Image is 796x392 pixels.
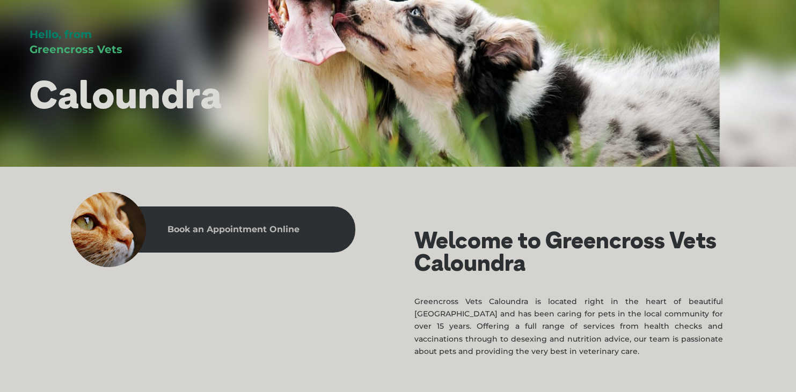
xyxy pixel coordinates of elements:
[30,43,122,56] span: Greencross Vets
[167,225,300,234] p: Book an Appointment Online
[414,229,723,274] h2: Welcome to Greencross Vets Caloundra
[30,28,92,41] span: Hello, from
[414,295,723,358] p: Greencross Vets Caloundra is located right in the heart of beautiful [GEOGRAPHIC_DATA] and has be...
[30,73,222,115] h1: Caloundra
[162,220,334,239] a: Book an Appointment Online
